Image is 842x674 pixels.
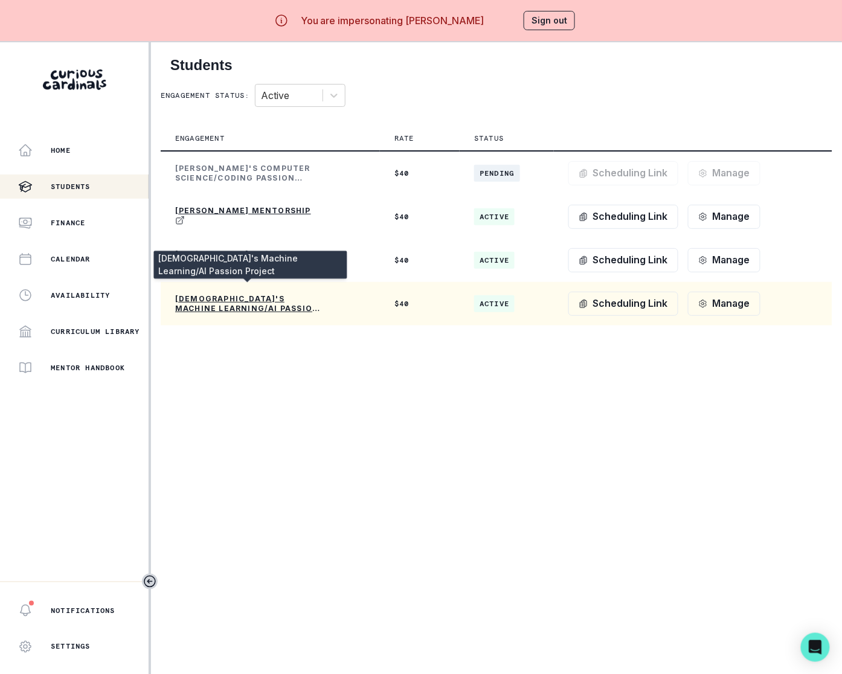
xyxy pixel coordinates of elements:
img: Curious Cardinals Logo [43,69,106,90]
button: Scheduling Link [568,205,678,229]
p: Engagement [175,133,225,143]
p: $ 40 [394,212,445,222]
p: Calendar [51,254,91,264]
p: Availability [51,290,110,300]
h2: Students [170,57,823,74]
p: $ 40 [394,255,445,265]
p: Home [51,146,71,155]
p: Status [474,133,504,143]
p: You are impersonating [PERSON_NAME] [301,13,484,28]
button: Toggle sidebar [142,574,158,589]
span: active [474,208,515,225]
p: Engagement status: [161,91,250,100]
p: Students [51,182,91,191]
a: [DEMOGRAPHIC_DATA]'s Machine Learning/AI Passion Project [175,294,320,313]
span: active [474,295,515,312]
button: Scheduling Link [568,292,678,316]
span: Pending [474,165,519,182]
button: Manage [688,161,760,185]
p: $ 40 [394,299,445,309]
div: Open Intercom Messenger [801,633,830,662]
p: Finance [51,218,85,228]
button: Manage [688,205,760,229]
button: Manage [688,292,760,316]
button: Manage [688,248,760,272]
p: $ 40 [394,168,445,178]
p: Notifications [51,606,115,615]
a: [PERSON_NAME]'s AI & Finance Passion Project [175,249,320,271]
p: Mentor Handbook [51,363,125,373]
p: Settings [51,642,91,652]
p: Rate [394,133,414,143]
p: [PERSON_NAME]'s Computer Science/Coding Passion Project [175,164,320,183]
span: active [474,252,515,269]
button: Sign out [524,11,575,30]
button: Scheduling Link [568,161,678,185]
p: Curriculum Library [51,327,140,336]
a: [PERSON_NAME] Mentorship [175,206,320,228]
button: Scheduling Link [568,248,678,272]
